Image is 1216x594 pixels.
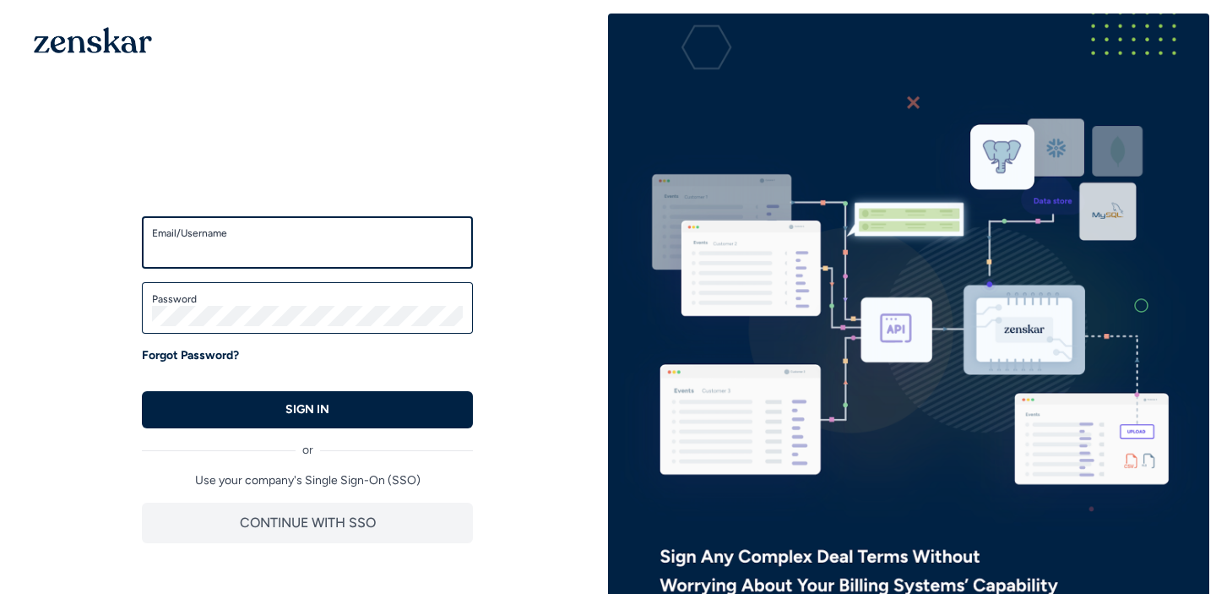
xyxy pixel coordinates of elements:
[34,27,152,53] img: 1OGAJ2xQqyY4LXKgY66KYq0eOWRCkrZdAb3gUhuVAqdWPZE9SRJmCz+oDMSn4zDLXe31Ii730ItAGKgCKgCCgCikA4Av8PJUP...
[142,472,473,489] p: Use your company's Single Sign-On (SSO)
[152,226,463,240] label: Email/Username
[142,347,239,364] a: Forgot Password?
[142,428,473,459] div: or
[142,391,473,428] button: SIGN IN
[142,503,473,543] button: CONTINUE WITH SSO
[285,401,329,418] p: SIGN IN
[152,292,463,306] label: Password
